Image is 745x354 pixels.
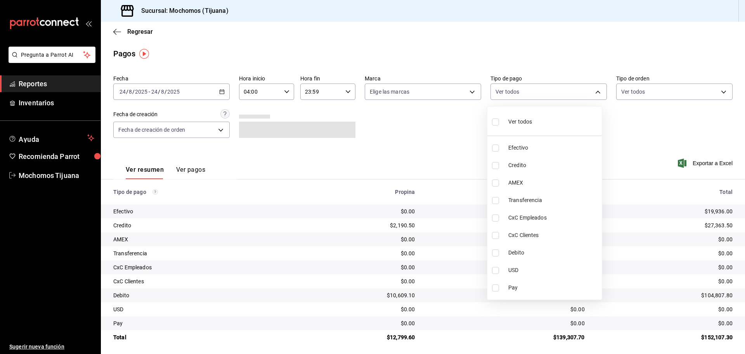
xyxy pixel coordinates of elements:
[508,161,599,169] span: Credito
[508,231,599,239] span: CxC Clientes
[508,196,599,204] span: Transferencia
[139,49,149,59] img: Tooltip marker
[508,179,599,187] span: AMEX
[508,214,599,222] span: CxC Empleados
[508,284,599,292] span: Pay
[508,266,599,274] span: USD
[508,144,599,152] span: Efectivo
[508,249,599,257] span: Debito
[508,118,532,126] span: Ver todos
